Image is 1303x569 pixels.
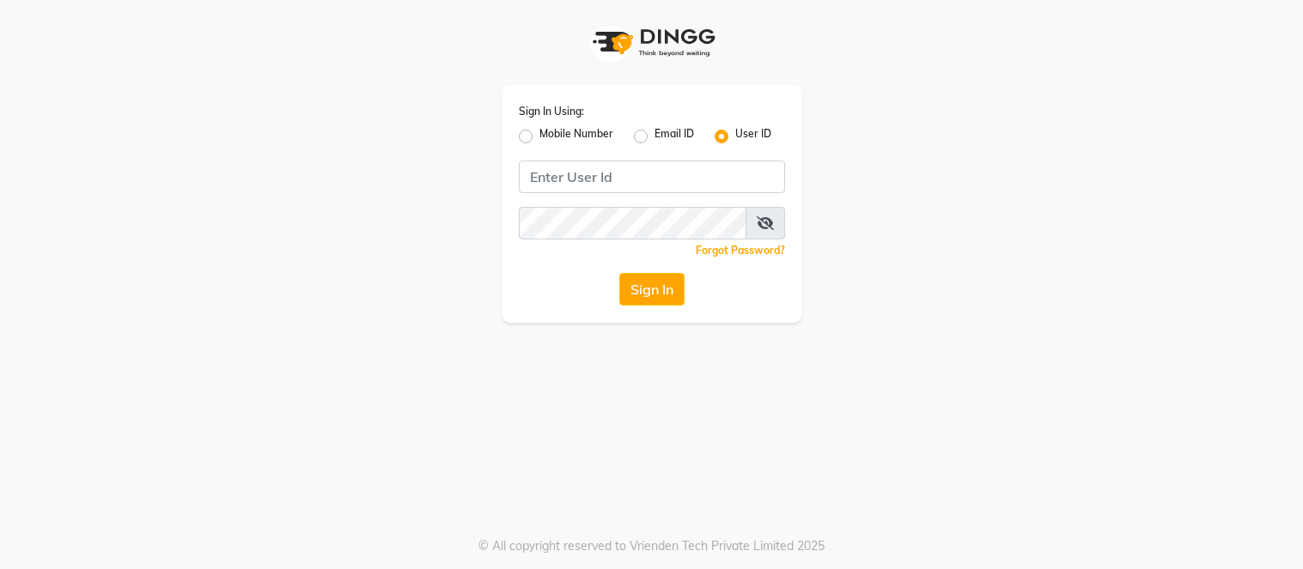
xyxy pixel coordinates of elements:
[583,17,721,68] img: logo1.svg
[696,244,785,257] a: Forgot Password?
[655,126,694,147] label: Email ID
[519,104,584,119] label: Sign In Using:
[619,273,685,306] button: Sign In
[735,126,771,147] label: User ID
[519,207,746,239] input: Username
[539,126,613,147] label: Mobile Number
[519,160,785,193] input: Username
